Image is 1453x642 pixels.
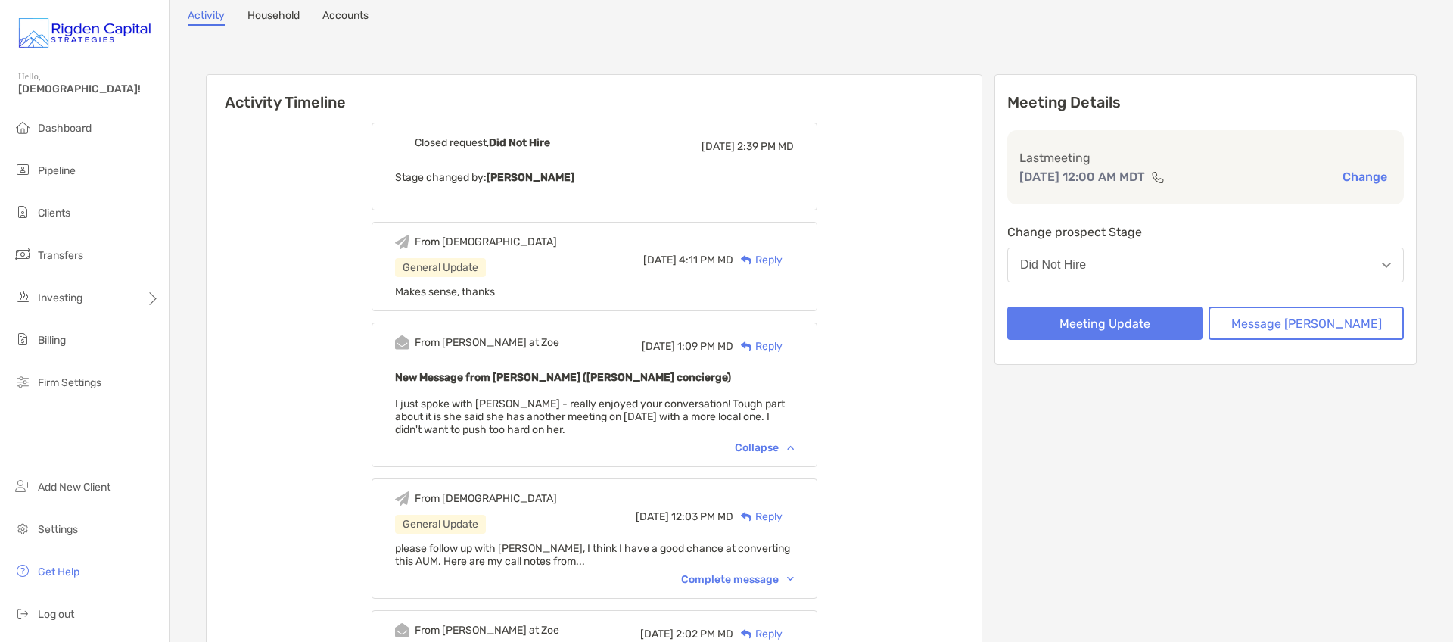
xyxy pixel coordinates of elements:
[38,566,79,578] span: Get Help
[38,481,110,494] span: Add New Client
[733,626,783,642] div: Reply
[1007,248,1404,282] button: Did Not Hire
[14,118,32,136] img: dashboard icon
[395,515,486,534] div: General Update
[395,168,794,187] p: Stage changed by:
[741,629,752,639] img: Reply icon
[14,604,32,622] img: logout icon
[38,207,70,220] span: Clients
[640,628,674,640] span: [DATE]
[188,9,225,26] a: Activity
[38,249,83,262] span: Transfers
[395,136,409,150] img: Event icon
[735,441,794,454] div: Collapse
[733,338,783,354] div: Reply
[1007,307,1203,340] button: Meeting Update
[737,140,794,153] span: 2:39 PM MD
[642,340,675,353] span: [DATE]
[14,372,32,391] img: firm-settings icon
[415,336,559,349] div: From [PERSON_NAME] at Zoe
[1382,263,1391,268] img: Open dropdown arrow
[489,136,550,149] b: Did Not Hire
[1007,223,1404,242] p: Change prospect Stage
[787,445,794,450] img: Chevron icon
[247,9,300,26] a: Household
[395,542,790,568] span: please follow up with [PERSON_NAME], I think I have a good chance at converting this AUM. Here ar...
[38,523,78,536] span: Settings
[415,492,557,505] div: From [DEMOGRAPHIC_DATA]
[1019,148,1392,167] p: Last meeting
[14,519,32,538] img: settings icon
[395,235,409,249] img: Event icon
[415,624,559,637] div: From [PERSON_NAME] at Zoe
[395,623,409,637] img: Event icon
[1007,93,1404,112] p: Meeting Details
[207,75,982,111] h6: Activity Timeline
[38,164,76,177] span: Pipeline
[395,258,486,277] div: General Update
[676,628,733,640] span: 2:02 PM MD
[702,140,735,153] span: [DATE]
[1019,167,1145,186] p: [DATE] 12:00 AM MDT
[1020,258,1086,272] div: Did Not Hire
[38,608,74,621] span: Log out
[1338,169,1392,185] button: Change
[741,512,752,522] img: Reply icon
[14,245,32,263] img: transfers icon
[18,83,160,95] span: [DEMOGRAPHIC_DATA]!
[14,160,32,179] img: pipeline icon
[395,371,731,384] b: New Message from [PERSON_NAME] ([PERSON_NAME] concierge)
[671,510,733,523] span: 12:03 PM MD
[38,334,66,347] span: Billing
[18,6,151,61] img: Zoe Logo
[395,285,495,298] span: Makes sense, thanks
[681,573,794,586] div: Complete message
[733,252,783,268] div: Reply
[38,291,82,304] span: Investing
[643,254,677,266] span: [DATE]
[677,340,733,353] span: 1:09 PM MD
[14,203,32,221] img: clients icon
[636,510,669,523] span: [DATE]
[415,235,557,248] div: From [DEMOGRAPHIC_DATA]
[487,171,574,184] b: [PERSON_NAME]
[787,577,794,581] img: Chevron icon
[322,9,369,26] a: Accounts
[741,341,752,351] img: Reply icon
[14,288,32,306] img: investing icon
[1209,307,1404,340] button: Message [PERSON_NAME]
[38,376,101,389] span: Firm Settings
[1151,171,1165,183] img: communication type
[14,562,32,580] img: get-help icon
[14,477,32,495] img: add_new_client icon
[733,509,783,525] div: Reply
[415,136,550,149] div: Closed request,
[395,335,409,350] img: Event icon
[741,255,752,265] img: Reply icon
[679,254,733,266] span: 4:11 PM MD
[38,122,92,135] span: Dashboard
[395,397,785,436] span: I just spoke with [PERSON_NAME] - really enjoyed your conversation! Tough part about it is she sa...
[395,491,409,506] img: Event icon
[14,330,32,348] img: billing icon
